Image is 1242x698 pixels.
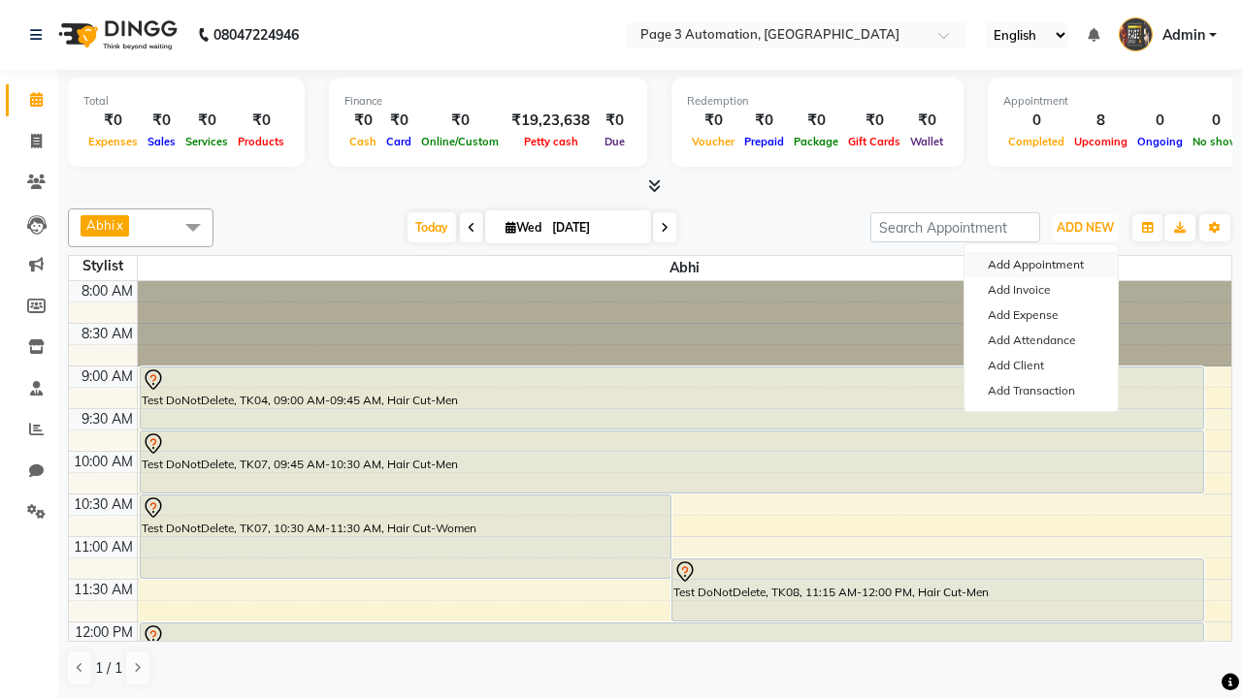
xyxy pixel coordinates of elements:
[95,658,122,679] span: 1 / 1
[600,135,630,148] span: Due
[843,110,905,132] div: ₹0
[381,110,416,132] div: ₹0
[789,135,843,148] span: Package
[83,93,289,110] div: Total
[114,217,123,233] a: x
[687,135,739,148] span: Voucher
[86,217,114,233] span: Abhi
[1057,220,1114,235] span: ADD NEW
[843,135,905,148] span: Gift Cards
[180,135,233,148] span: Services
[739,135,789,148] span: Prepaid
[70,452,137,472] div: 10:00 AM
[70,494,137,515] div: 10:30 AM
[964,328,1118,353] a: Add Attendance
[70,537,137,557] div: 11:00 AM
[143,135,180,148] span: Sales
[504,110,598,132] div: ₹19,23,638
[739,110,789,132] div: ₹0
[83,135,143,148] span: Expenses
[1069,135,1132,148] span: Upcoming
[1003,110,1069,132] div: 0
[964,302,1118,328] a: Add Expense
[546,213,643,242] input: 2025-10-01
[233,110,289,132] div: ₹0
[416,110,504,132] div: ₹0
[141,495,671,578] div: Test DoNotDelete, TK07, 10:30 AM-11:30 AM, Hair Cut-Women
[78,409,137,429] div: 9:30 AM
[83,110,143,132] div: ₹0
[905,110,948,132] div: ₹0
[501,220,546,235] span: Wed
[344,135,381,148] span: Cash
[344,93,632,110] div: Finance
[71,622,137,643] div: 12:00 PM
[344,110,381,132] div: ₹0
[1132,135,1188,148] span: Ongoing
[1003,135,1069,148] span: Completed
[78,366,137,387] div: 9:00 AM
[598,110,632,132] div: ₹0
[687,110,739,132] div: ₹0
[78,281,137,301] div: 8:00 AM
[1052,214,1119,241] button: ADD NEW
[519,135,583,148] span: Petty cash
[143,110,180,132] div: ₹0
[1069,110,1132,132] div: 8
[49,8,182,62] img: logo
[213,8,299,62] b: 08047224946
[381,135,416,148] span: Card
[180,110,233,132] div: ₹0
[1119,17,1153,51] img: Admin
[141,431,1203,492] div: Test DoNotDelete, TK07, 09:45 AM-10:30 AM, Hair Cut-Men
[905,135,948,148] span: Wallet
[672,559,1203,620] div: Test DoNotDelete, TK08, 11:15 AM-12:00 PM, Hair Cut-Men
[233,135,289,148] span: Products
[70,580,137,600] div: 11:30 AM
[964,378,1118,403] a: Add Transaction
[78,324,137,344] div: 8:30 AM
[416,135,504,148] span: Online/Custom
[789,110,843,132] div: ₹0
[1162,25,1205,46] span: Admin
[964,277,1118,302] a: Add Invoice
[1132,110,1188,132] div: 0
[687,93,948,110] div: Redemption
[964,252,1118,277] button: Add Appointment
[408,212,456,242] span: Today
[138,256,1232,280] span: Abhi
[69,256,137,276] div: Stylist
[870,212,1040,242] input: Search Appointment
[141,367,1203,428] div: Test DoNotDelete, TK04, 09:00 AM-09:45 AM, Hair Cut-Men
[964,353,1118,378] a: Add Client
